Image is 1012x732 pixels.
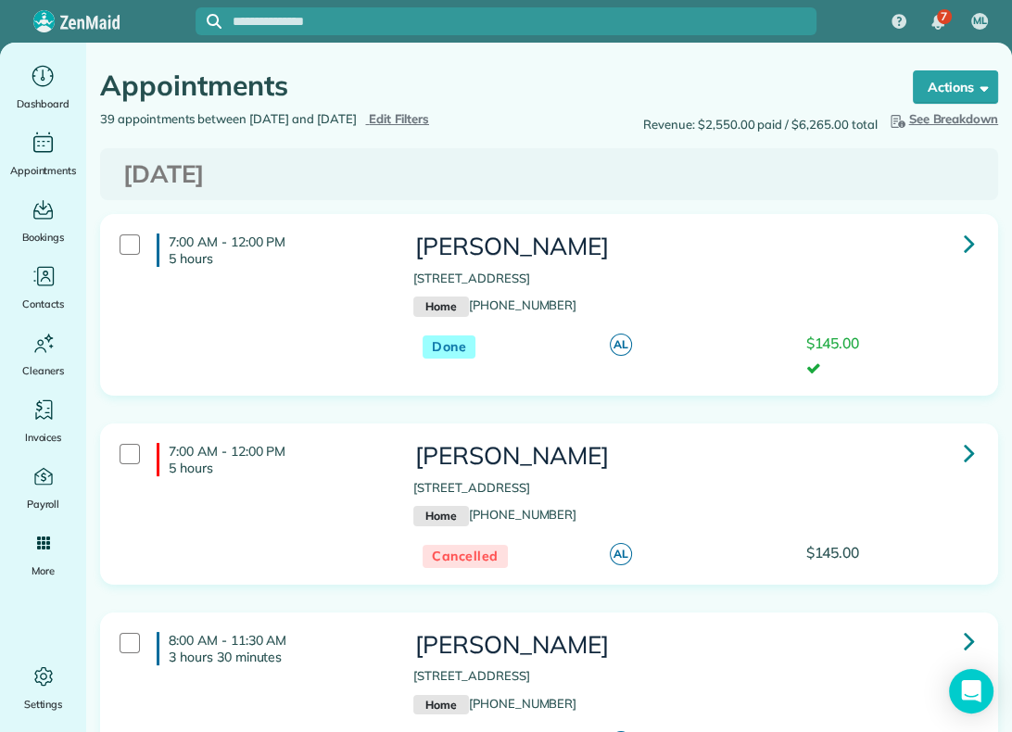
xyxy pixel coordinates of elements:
[100,70,878,101] h1: Appointments
[32,562,55,580] span: More
[423,335,475,359] span: Done
[7,261,79,313] a: Contacts
[25,428,62,447] span: Invoices
[805,543,859,562] span: $145.00
[22,295,64,313] span: Contacts
[169,649,386,665] p: 3 hours 30 minutes
[413,506,468,526] small: Home
[7,461,79,513] a: Payroll
[413,507,576,522] a: Home[PHONE_NUMBER]
[123,161,975,188] h3: [DATE]
[7,395,79,447] a: Invoices
[423,545,508,568] span: Cancelled
[24,695,63,713] span: Settings
[413,443,974,470] h3: [PERSON_NAME]
[7,328,79,380] a: Cleaners
[169,250,386,267] p: 5 hours
[973,14,987,29] span: ML
[196,14,221,29] button: Focus search
[22,361,64,380] span: Cleaners
[949,669,993,713] div: Open Intercom Messenger
[413,479,974,498] p: [STREET_ADDRESS]
[7,195,79,246] a: Bookings
[918,2,957,43] div: 7 unread notifications
[413,297,576,312] a: Home[PHONE_NUMBER]
[22,228,65,246] span: Bookings
[7,662,79,713] a: Settings
[413,632,974,659] h3: [PERSON_NAME]
[805,334,859,352] span: $145.00
[413,233,974,260] h3: [PERSON_NAME]
[17,95,70,113] span: Dashboard
[169,460,386,476] p: 5 hours
[887,110,999,129] button: See Breakdown
[207,14,221,29] svg: Focus search
[413,667,974,686] p: [STREET_ADDRESS]
[7,128,79,180] a: Appointments
[369,111,429,126] span: Edit Filters
[610,334,632,356] span: AL
[157,632,386,665] h4: 8:00 AM - 11:30 AM
[10,161,77,180] span: Appointments
[413,696,576,711] a: Home[PHONE_NUMBER]
[643,116,877,134] span: Revenue: $2,550.00 paid / $6,265.00 total
[157,443,386,476] h4: 7:00 AM - 12:00 PM
[413,270,974,288] p: [STREET_ADDRESS]
[365,111,429,126] a: Edit Filters
[941,9,947,24] span: 7
[610,543,632,565] span: AL
[27,495,60,513] span: Payroll
[913,70,998,104] button: Actions
[157,233,386,267] h4: 7:00 AM - 12:00 PM
[86,110,550,129] div: 39 appointments between [DATE] and [DATE]
[413,695,468,715] small: Home
[7,61,79,113] a: Dashboard
[413,297,468,317] small: Home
